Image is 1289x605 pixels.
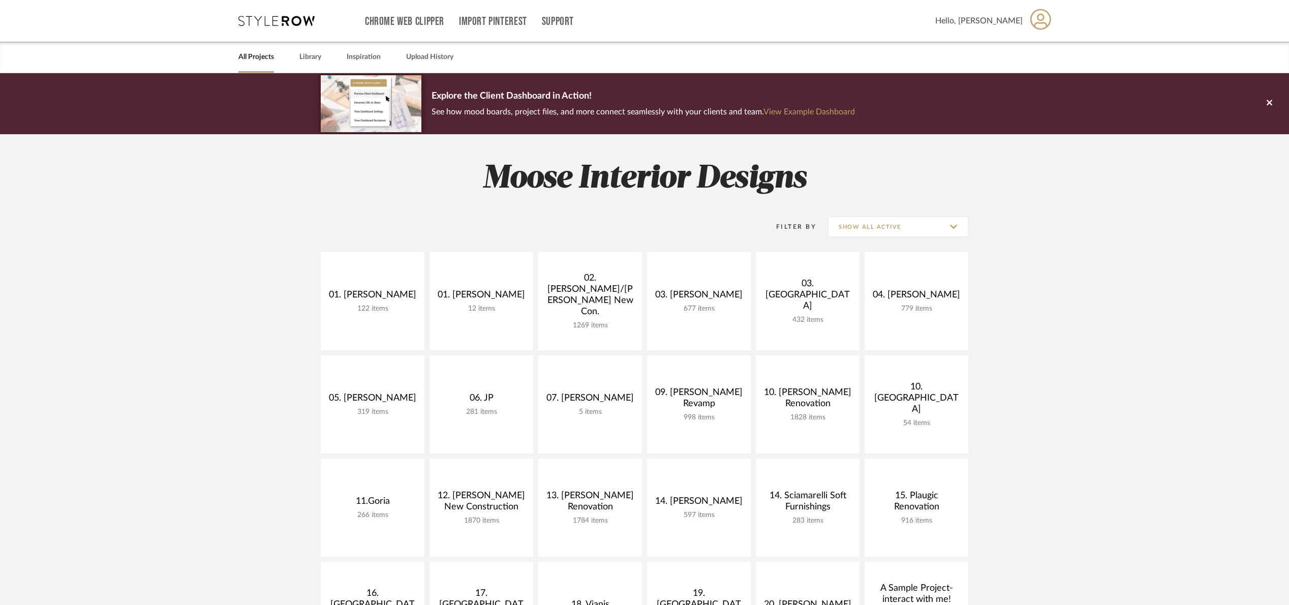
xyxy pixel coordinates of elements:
[438,517,525,525] div: 1870 items
[546,517,634,525] div: 1784 items
[321,75,421,132] img: d5d033c5-7b12-40c2-a960-1ecee1989c38.png
[764,413,851,422] div: 1828 items
[873,381,960,419] div: 10. [GEOGRAPHIC_DATA]
[655,305,743,313] div: 677 items
[655,413,743,422] div: 998 items
[655,496,743,511] div: 14. [PERSON_NAME]
[764,387,851,413] div: 10. [PERSON_NAME] Renovation
[347,50,381,64] a: Inspiration
[279,160,1010,198] h2: Moose Interior Designs
[546,408,634,416] div: 5 items
[438,490,525,517] div: 12. [PERSON_NAME] New Construction
[329,289,416,305] div: 01. [PERSON_NAME]
[873,289,960,305] div: 04. [PERSON_NAME]
[329,496,416,511] div: 11.Goria
[764,316,851,324] div: 432 items
[655,289,743,305] div: 03. [PERSON_NAME]
[329,305,416,313] div: 122 items
[432,88,855,105] p: Explore the Client Dashboard in Action!
[432,105,855,119] p: See how mood boards, project files, and more connect seamlessly with your clients and team.
[438,289,525,305] div: 01. [PERSON_NAME]
[873,419,960,428] div: 54 items
[763,222,816,232] div: Filter By
[873,490,960,517] div: 15. Plaugic Renovation
[546,321,634,330] div: 1269 items
[763,108,855,116] a: View Example Dashboard
[438,392,525,408] div: 06. JP
[329,408,416,416] div: 319 items
[655,511,743,520] div: 597 items
[873,305,960,313] div: 779 items
[238,50,274,64] a: All Projects
[873,517,960,525] div: 916 items
[438,408,525,416] div: 281 items
[438,305,525,313] div: 12 items
[764,278,851,316] div: 03. [GEOGRAPHIC_DATA]
[542,17,574,26] a: Support
[764,517,851,525] div: 283 items
[655,387,743,413] div: 09. [PERSON_NAME] Revamp
[935,15,1023,27] span: Hello, [PERSON_NAME]
[764,490,851,517] div: 14. Sciamarelli Soft Furnishings
[546,392,634,408] div: 07. [PERSON_NAME]
[406,50,453,64] a: Upload History
[329,392,416,408] div: 05. [PERSON_NAME]
[459,17,527,26] a: Import Pinterest
[329,511,416,520] div: 266 items
[299,50,321,64] a: Library
[365,17,444,26] a: Chrome Web Clipper
[546,490,634,517] div: 13. [PERSON_NAME] Renovation
[546,273,634,321] div: 02. [PERSON_NAME]/[PERSON_NAME] New Con.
